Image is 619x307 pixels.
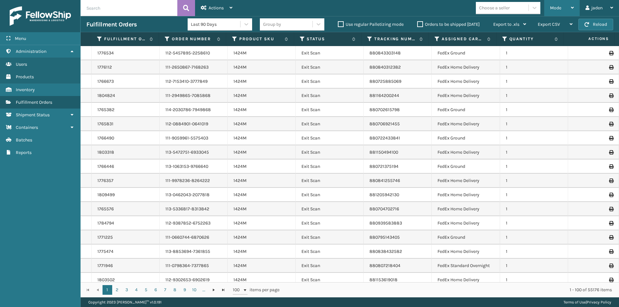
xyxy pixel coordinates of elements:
a: 1424M [233,263,247,268]
a: Go to the next page [209,285,219,295]
td: FedEx Home Delivery [432,145,500,159]
a: 8 [170,285,180,295]
td: FedEx Home Delivery [432,245,500,259]
td: FedEx Home Delivery [432,89,500,103]
td: FedEx Home Delivery [432,216,500,230]
label: Orders to be shipped [DATE] [417,22,480,27]
label: Status [307,36,349,42]
a: 880843303148 [369,50,401,56]
a: 1766446 [97,163,114,170]
a: 1776112 [97,64,112,71]
span: Go to the next page [211,287,216,293]
td: FedEx Ground [432,230,500,245]
i: Print Label [609,249,613,254]
td: 1 [500,202,568,216]
span: Inventory [16,87,35,92]
a: 880721375194 [369,164,398,169]
a: 880838432582 [369,249,402,254]
a: Privacy Policy [587,300,611,304]
a: 880722433841 [369,135,400,141]
td: 113-5336817-8313842 [160,202,228,216]
td: Exit Scan [296,46,364,60]
span: items per page [233,285,280,295]
td: 1 [500,60,568,74]
a: 1424M [233,107,247,112]
a: 881164200244 [369,93,399,98]
td: Exit Scan [296,259,364,273]
p: Copyright 2023 [PERSON_NAME]™ v 1.0.191 [88,297,162,307]
span: Reports [16,150,32,155]
a: 1776357 [97,177,113,184]
td: Exit Scan [296,216,364,230]
td: 1 [500,259,568,273]
td: FedEx Home Delivery [432,117,500,131]
a: 881205942130 [369,192,399,197]
td: FedEx Home Delivery [432,202,500,216]
label: Tracking Number [374,36,416,42]
td: 1 [500,145,568,159]
span: Shipment Status [16,112,50,118]
td: 1 [500,273,568,287]
i: Print Label [609,178,613,183]
a: 1765831 [97,121,113,127]
td: 1 [500,174,568,188]
td: FedEx Ground [432,131,500,145]
i: Print Label [609,278,613,282]
i: Print Label [609,193,613,197]
a: 1771225 [97,234,113,241]
td: 113-0462043-2077818 [160,188,228,202]
a: 1424M [233,277,247,283]
a: 1424M [233,249,247,254]
a: 1424M [233,64,247,70]
div: Last 90 Days [191,21,241,28]
i: Print Label [609,65,613,70]
a: 3 [122,285,132,295]
td: 1 [500,188,568,202]
a: 1424M [233,149,247,155]
td: 111-9978236-8264222 [160,174,228,188]
td: FedEx Home Delivery [432,188,500,202]
span: Menu [15,36,26,41]
td: Exit Scan [296,60,364,74]
td: 114-2030786-7949868 [160,103,228,117]
a: 880725885069 [369,79,401,84]
td: 1 [500,159,568,174]
i: Print Label [609,207,613,211]
a: Terms of Use [564,300,586,304]
a: 10 [190,285,199,295]
i: Print Label [609,264,613,268]
td: Exit Scan [296,174,364,188]
div: | [564,297,611,307]
span: Fulfillment Orders [16,100,52,105]
td: 1 [500,46,568,60]
td: FedEx Home Delivery [432,174,500,188]
td: Exit Scan [296,117,364,131]
i: Print Label [609,164,613,169]
a: 1803318 [97,149,114,156]
td: FedEx Home Delivery [432,60,500,74]
td: 111-0660744-6870626 [160,230,228,245]
i: Print Label [609,93,613,98]
td: 111-0798364-7377865 [160,259,228,273]
span: Export CSV [538,22,560,27]
td: 112-9387852-6752263 [160,216,228,230]
td: 111-2650867-7168263 [160,60,228,74]
td: FedEx Ground [432,159,500,174]
td: 111-2949865-7085868 [160,89,228,103]
a: 1424M [233,164,247,169]
a: 880807218404 [369,263,400,268]
td: Exit Scan [296,89,364,103]
td: 1 [500,245,568,259]
a: 1424M [233,192,247,197]
td: Exit Scan [296,188,364,202]
a: 1424M [233,206,247,212]
a: 4 [132,285,141,295]
td: 1 [500,131,568,145]
td: 112-5457895-2258610 [160,46,228,60]
a: 880706921455 [369,121,400,127]
a: 881153619018 [369,277,398,283]
td: FedEx Ground [432,103,500,117]
i: Print Label [609,51,613,55]
a: ... [199,285,209,295]
a: 1 [103,285,112,295]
